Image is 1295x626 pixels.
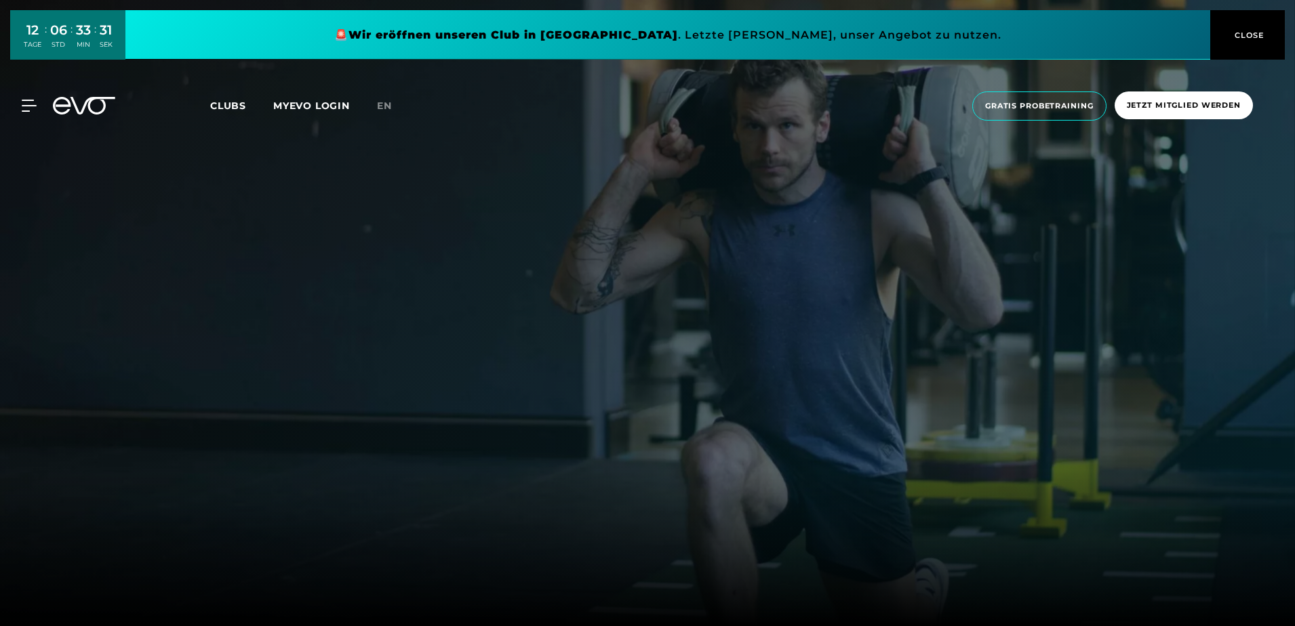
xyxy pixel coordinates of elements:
[100,40,113,49] div: SEK
[76,20,91,40] div: 33
[1111,91,1257,121] a: Jetzt Mitglied werden
[100,20,113,40] div: 31
[24,20,41,40] div: 12
[45,22,47,58] div: :
[210,99,273,112] a: Clubs
[377,100,392,112] span: en
[50,40,67,49] div: STD
[1231,29,1264,41] span: CLOSE
[377,98,408,114] a: en
[24,40,41,49] div: TAGE
[71,22,73,58] div: :
[50,20,67,40] div: 06
[210,100,246,112] span: Clubs
[1210,10,1285,60] button: CLOSE
[94,22,96,58] div: :
[1127,100,1241,111] span: Jetzt Mitglied werden
[76,40,91,49] div: MIN
[968,91,1111,121] a: Gratis Probetraining
[273,100,350,112] a: MYEVO LOGIN
[985,100,1094,112] span: Gratis Probetraining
